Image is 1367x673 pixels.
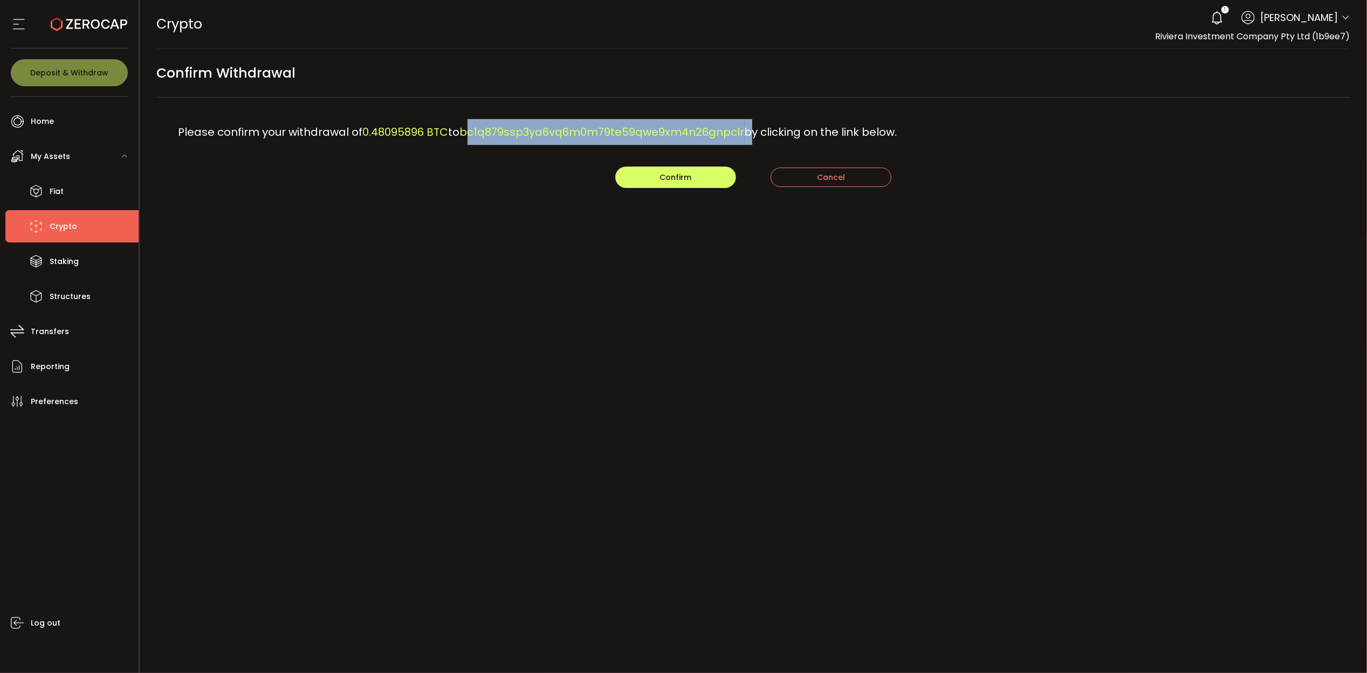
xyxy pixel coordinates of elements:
[1260,10,1338,25] span: [PERSON_NAME]
[157,15,203,33] span: Crypto
[31,324,69,339] span: Transfers
[31,359,70,374] span: Reporting
[31,615,60,631] span: Log out
[50,254,79,269] span: Staking
[11,59,128,86] button: Deposit & Withdraw
[771,168,891,187] button: Cancel
[31,114,54,129] span: Home
[50,184,64,199] span: Fiat
[50,289,91,304] span: Structures
[615,166,736,188] button: Confirm
[157,61,296,85] span: Confirm Withdrawal
[1224,6,1226,13] span: 1
[817,172,845,183] span: Cancel
[50,219,77,234] span: Crypto
[449,124,460,140] span: to
[745,124,897,140] span: by clicking on the link below.
[31,394,78,410] span: Preferences
[178,124,363,140] span: Please confirm your withdrawal of
[1155,30,1350,43] span: Riviera Investment Company Pty Ltd (1b9ee7)
[460,124,745,140] span: bc1q879ssp3ya6vq6m0m79te59qwe9xm4n26gnpclr
[363,124,449,140] span: 0.48095896 BTC
[30,69,108,77] span: Deposit & Withdraw
[660,172,691,183] span: Confirm
[31,149,70,164] span: My Assets
[1313,621,1367,673] iframe: Chat Widget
